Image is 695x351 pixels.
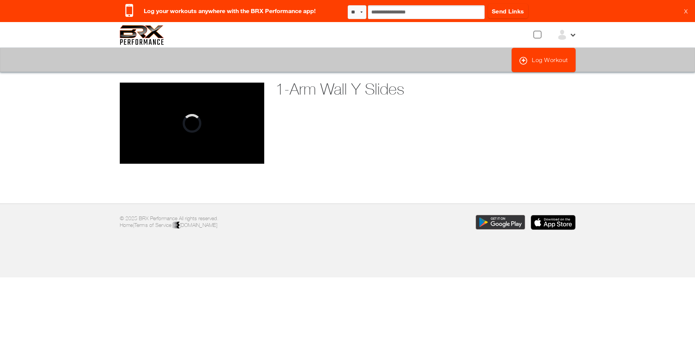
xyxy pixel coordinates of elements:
[512,48,576,72] a: Log Workout
[120,25,164,45] img: 6f7da32581c89ca25d665dc3aae533e4f14fe3ef_original.svg
[173,222,217,228] a: [DOMAIN_NAME]
[173,222,180,229] img: colorblack-fill
[476,215,525,230] img: Download the BRX Performance app for Google Play
[120,215,342,230] p: © 2025 BRX Performance All rights reserved. | |
[531,215,576,230] img: Download the BRX Performance app for iOS
[120,222,133,228] a: Home
[120,83,264,164] div: Video Player
[134,222,172,228] a: Terms of Service
[275,78,498,100] h1: 1-Arm Wall Y Slides
[488,4,528,18] a: Send Links
[684,7,688,15] a: X
[557,29,568,40] img: ex-default-user.svg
